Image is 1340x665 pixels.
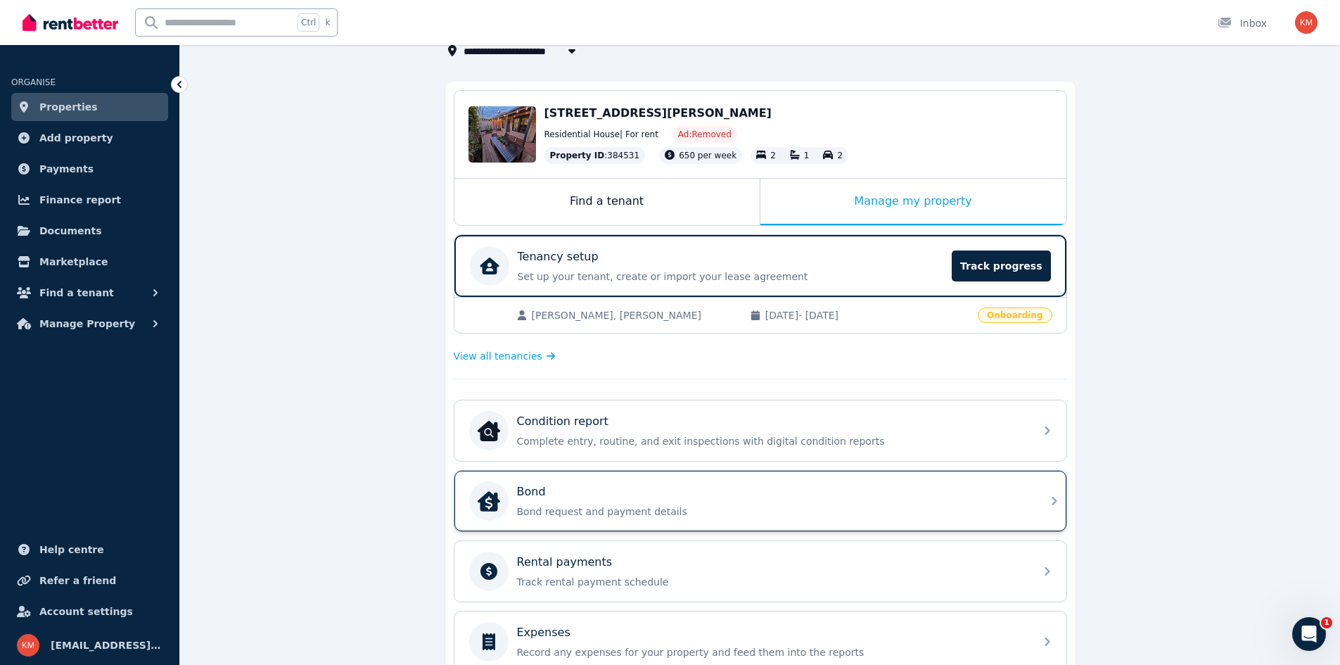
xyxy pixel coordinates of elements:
span: Account settings [39,603,133,620]
p: Tenancy setup [518,248,599,265]
p: Bond request and payment details [517,505,1026,519]
span: 650 per week [679,151,736,160]
p: Expenses [517,624,570,641]
span: Add property [39,129,113,146]
span: 2 [837,151,843,160]
p: Rental payments [517,554,613,571]
p: Track rental payment schedule [517,575,1026,589]
a: View all tenancies [454,349,556,363]
div: Inbox [1218,16,1267,30]
span: Track progress [952,251,1050,281]
span: [PERSON_NAME], [PERSON_NAME] [532,308,736,322]
a: Properties [11,93,168,121]
p: Set up your tenant, create or import your lease agreement [518,270,944,284]
span: 1 [1321,617,1332,628]
span: Ad: Removed [678,129,732,140]
div: : 384531 [544,147,646,164]
p: Bond [517,483,546,500]
p: Condition report [517,413,608,430]
span: Residential House | For rent [544,129,658,140]
span: 2 [770,151,776,160]
span: Manage Property [39,315,135,332]
a: Account settings [11,597,168,626]
a: Payments [11,155,168,183]
span: Find a tenant [39,284,114,301]
a: Tenancy setupSet up your tenant, create or import your lease agreementTrack progress [454,235,1066,297]
span: ORGANISE [11,77,56,87]
a: Refer a friend [11,566,168,595]
img: RentBetter [23,12,118,33]
div: Manage my property [760,179,1066,225]
span: Properties [39,99,98,115]
a: Rental paymentsTrack rental payment schedule [454,541,1066,602]
button: Manage Property [11,310,168,338]
img: km.redding1@gmail.com [17,634,39,657]
a: BondBondBond request and payment details [454,471,1066,531]
span: [EMAIL_ADDRESS][DOMAIN_NAME] [51,637,162,654]
button: Find a tenant [11,279,168,307]
a: Finance report [11,186,168,214]
p: Record any expenses for your property and feed them into the reports [517,645,1026,659]
span: Ctrl [298,13,319,32]
a: Help centre [11,536,168,564]
span: k [325,17,330,28]
span: 1 [804,151,810,160]
span: [DATE] - [DATE] [765,308,969,322]
span: Property ID [550,150,605,161]
span: View all tenancies [454,349,542,363]
span: Help centre [39,541,104,558]
span: Refer a friend [39,572,116,589]
img: km.redding1@gmail.com [1295,11,1317,34]
a: Add property [11,124,168,152]
span: Documents [39,222,102,239]
iframe: Intercom live chat [1292,617,1326,651]
span: Finance report [39,191,121,208]
span: Marketplace [39,253,108,270]
a: Condition reportCondition reportComplete entry, routine, and exit inspections with digital condit... [454,400,1066,461]
a: Marketplace [11,248,168,276]
img: Condition report [478,419,500,442]
span: Payments [39,160,94,177]
span: Onboarding [978,308,1052,323]
div: Find a tenant [454,179,760,225]
span: [STREET_ADDRESS][PERSON_NAME] [544,106,772,120]
img: Bond [478,490,500,512]
a: Documents [11,217,168,245]
p: Complete entry, routine, and exit inspections with digital condition reports [517,434,1026,448]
